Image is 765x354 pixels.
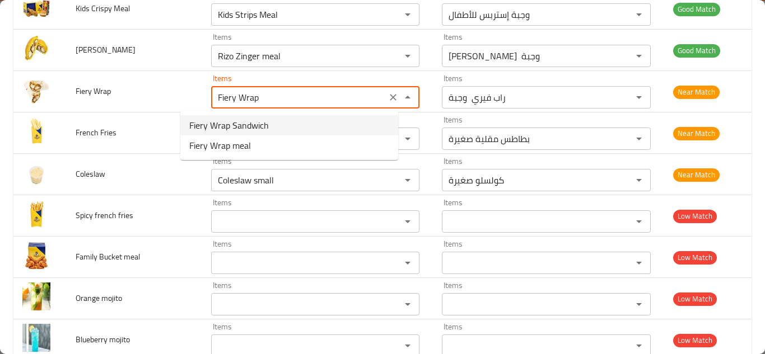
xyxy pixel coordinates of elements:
[631,48,647,64] button: Open
[631,214,647,229] button: Open
[673,210,717,223] span: Low Match
[631,131,647,147] button: Open
[76,43,136,57] span: [PERSON_NAME]
[76,332,130,347] span: Blueberry mojito
[189,139,251,152] span: Fiery Wrap meal
[22,200,50,228] img: Spicy french fries
[76,291,122,305] span: Orange mojito
[631,255,647,271] button: Open
[673,251,717,264] span: Low Match
[189,119,269,132] span: Fiery Wrap Sandwich
[76,208,133,223] span: Spicy french fries
[22,34,50,62] img: Rizo zinger
[22,241,50,269] img: Family Bucket meal
[76,249,140,264] span: Family Bucket meal
[673,3,720,16] span: Good Match
[400,338,416,353] button: Open
[76,167,105,181] span: Coleslaw
[76,1,130,16] span: Kids Crispy Meal
[631,7,647,22] button: Open
[385,89,401,105] button: Clear
[22,324,50,352] img: Blueberry mojito
[673,127,720,140] span: Near Match
[631,338,647,353] button: Open
[400,296,416,312] button: Open
[22,282,50,310] img: Orange mojito
[76,84,111,98] span: Fiery Wrap
[22,117,50,145] img: French Fries
[22,158,50,186] img: Coleslaw
[631,89,647,105] button: Open
[631,172,647,188] button: Open
[400,131,416,147] button: Open
[76,125,116,140] span: French Fries
[400,48,416,64] button: Open
[673,334,717,347] span: Low Match
[400,172,416,188] button: Open
[400,255,416,271] button: Open
[673,292,717,305] span: Low Match
[22,75,50,103] img: Fiery Wrap
[673,44,720,57] span: Good Match
[400,89,416,105] button: Close
[673,86,720,98] span: Near Match
[400,7,416,22] button: Open
[631,296,647,312] button: Open
[673,168,720,181] span: Near Match
[400,214,416,229] button: Open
